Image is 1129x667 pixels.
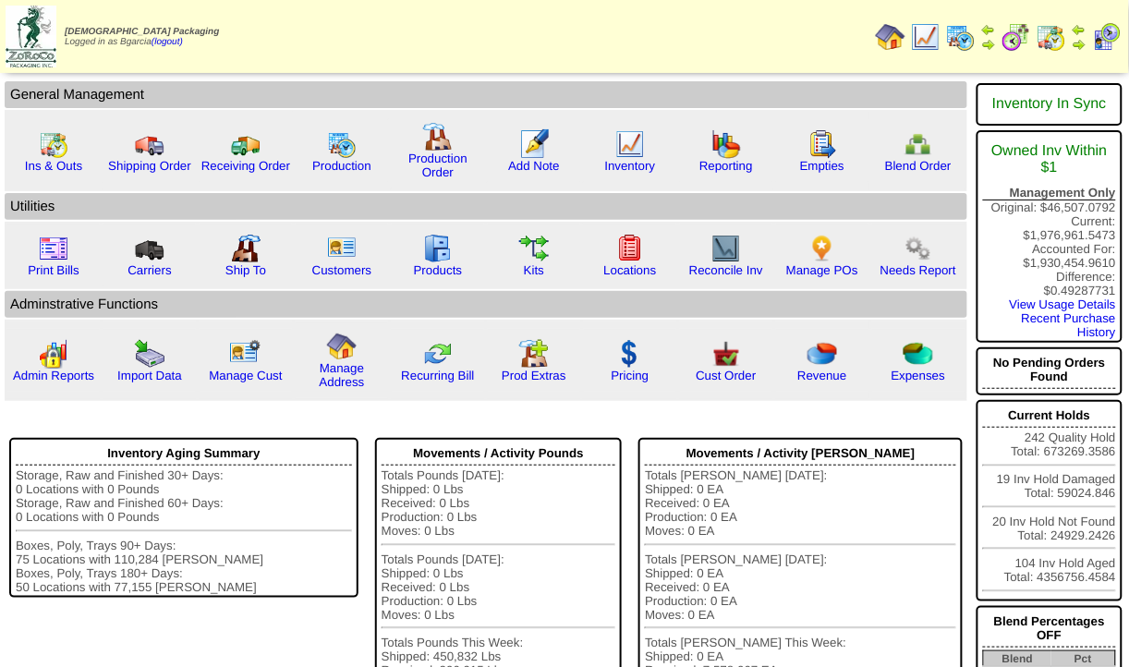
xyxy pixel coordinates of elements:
a: Cust Order [696,369,756,382]
img: truck2.gif [231,129,261,159]
a: Kits [524,263,544,277]
div: Movements / Activity [PERSON_NAME] [645,442,956,466]
img: factory2.gif [231,234,261,263]
a: Import Data [117,369,182,382]
a: Customers [312,263,371,277]
img: dollar.gif [615,339,645,369]
img: line_graph.gif [615,129,645,159]
img: locations.gif [615,234,645,263]
a: Reporting [699,159,753,173]
img: calendarprod.gif [327,129,357,159]
div: Movements / Activity Pounds [382,442,616,466]
img: invoice2.gif [39,234,68,263]
div: No Pending Orders Found [983,351,1116,389]
a: Recurring Bill [401,369,474,382]
a: Pricing [612,369,649,382]
div: Inventory In Sync [983,87,1116,122]
img: home.gif [327,332,357,361]
img: calendarinout.gif [1037,22,1066,52]
img: home.gif [876,22,905,52]
a: Locations [603,263,656,277]
td: Adminstrative Functions [5,291,967,318]
a: Ship To [225,263,266,277]
a: Empties [800,159,844,173]
img: network.png [904,129,933,159]
a: Manage POs [786,263,858,277]
div: Original: $46,507.0792 Current: $1,976,961.5473 Accounted For: $1,930,454.9610 Difference: $0.492... [977,130,1123,343]
img: prodextras.gif [519,339,549,369]
img: workorder.gif [807,129,837,159]
a: Manage Address [320,361,365,389]
span: [DEMOGRAPHIC_DATA] Packaging [65,27,219,37]
img: graph.gif [711,129,741,159]
a: Production Order [408,152,467,179]
img: po.png [807,234,837,263]
div: Storage, Raw and Finished 30+ Days: 0 Locations with 0 Pounds Storage, Raw and Finished 60+ Days:... [16,468,352,593]
img: line_graph2.gif [711,234,741,263]
a: Revenue [797,369,846,382]
img: arrowright.gif [981,37,996,52]
a: Add Note [508,159,560,173]
a: (logout) [152,37,183,47]
img: calendarcustomer.gif [1092,22,1122,52]
img: managecust.png [229,339,263,369]
a: Blend Order [885,159,952,173]
img: line_graph.gif [911,22,941,52]
a: Prod Extras [502,369,566,382]
img: workflow.png [904,234,933,263]
img: workflow.gif [519,234,549,263]
a: Needs Report [880,263,956,277]
div: Inventory Aging Summary [16,442,352,466]
a: Products [414,263,463,277]
img: arrowleft.gif [981,22,996,37]
a: Production [312,159,371,173]
a: Ins & Outs [25,159,82,173]
img: truck3.gif [135,234,164,263]
span: Logged in as Bgarcia [65,27,219,47]
a: Shipping Order [108,159,191,173]
img: pie_chart.png [807,339,837,369]
div: Owned Inv Within $1 [983,134,1116,186]
td: Utilities [5,193,967,220]
th: Pct [1051,651,1115,667]
a: Admin Reports [13,369,94,382]
a: Reconcile Inv [689,263,763,277]
img: pie_chart2.png [904,339,933,369]
a: Print Bills [28,263,79,277]
div: 242 Quality Hold Total: 673269.3586 19 Inv Hold Damaged Total: 59024.846 20 Inv Hold Not Found To... [977,400,1123,601]
div: Management Only [983,186,1116,200]
a: Expenses [892,369,946,382]
div: Current Holds [983,404,1116,428]
img: truck.gif [135,129,164,159]
img: arrowright.gif [1072,37,1087,52]
img: customers.gif [327,234,357,263]
div: Blend Percentages OFF [983,610,1116,648]
img: zoroco-logo-small.webp [6,6,56,67]
img: calendarblend.gif [1002,22,1031,52]
a: Receiving Order [201,159,290,173]
a: Inventory [605,159,656,173]
img: cust_order.png [711,339,741,369]
a: Carriers [127,263,171,277]
img: reconcile.gif [423,339,453,369]
img: factory.gif [423,122,453,152]
img: cabinet.gif [423,234,453,263]
img: arrowleft.gif [1072,22,1087,37]
td: General Management [5,81,967,108]
img: graph2.png [39,339,68,369]
img: calendarinout.gif [39,129,68,159]
th: Blend [984,651,1052,667]
img: import.gif [135,339,164,369]
img: orders.gif [519,129,549,159]
img: calendarprod.gif [946,22,976,52]
a: View Usage Details [1010,297,1116,311]
a: Recent Purchase History [1022,311,1116,339]
a: Manage Cust [209,369,282,382]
